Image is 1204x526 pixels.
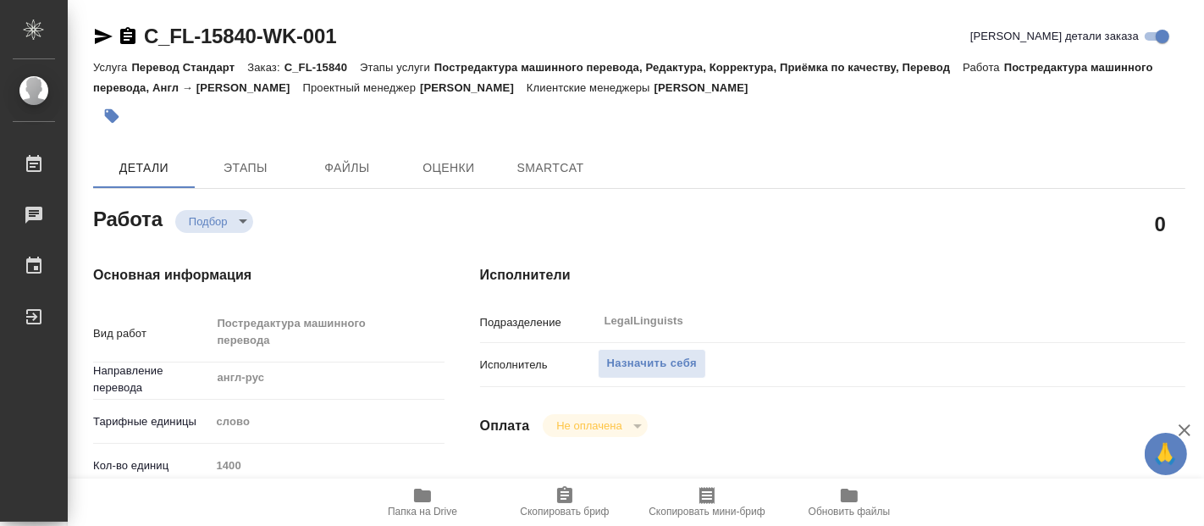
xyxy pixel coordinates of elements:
p: [PERSON_NAME] [420,81,527,94]
span: Файлы [307,158,388,179]
button: Скопировать ссылку [118,26,138,47]
p: Проектный менеджер [303,81,420,94]
div: Подбор [175,210,253,233]
span: Папка на Drive [388,506,457,518]
button: Скопировать мини-бриф [636,479,778,526]
button: Папка на Drive [351,479,494,526]
span: SmartCat [510,158,591,179]
p: Перевод Стандарт [131,61,247,74]
p: Направление перевода [93,363,210,396]
p: Заказ: [247,61,284,74]
span: Детали [103,158,185,179]
button: Обновить файлы [778,479,920,526]
div: Подбор [543,414,647,437]
button: Не оплачена [551,418,627,433]
button: Назначить себя [598,349,706,379]
h2: Работа [93,202,163,233]
span: Этапы [205,158,286,179]
h4: Оплата [480,416,530,436]
input: Пустое поле [210,453,445,478]
p: Постредактура машинного перевода, Редактура, Корректура, Приёмка по качеству, Перевод [434,61,963,74]
span: Назначить себя [607,354,697,374]
p: Клиентские менеджеры [527,81,654,94]
span: Скопировать бриф [520,506,609,518]
h2: 0 [1155,209,1166,238]
p: [PERSON_NAME] [654,81,761,94]
p: Тарифные единицы [93,413,210,430]
button: Скопировать ссылку для ЯМессенджера [93,26,113,47]
button: Добавить тэг [93,97,130,135]
button: Скопировать бриф [494,479,636,526]
p: Вид работ [93,325,210,342]
span: Обновить файлы [809,506,891,518]
button: 🙏 [1145,433,1187,475]
p: C_FL-15840 [284,61,360,74]
div: слово [210,407,445,436]
button: Подбор [184,214,233,229]
h4: Дополнительно [480,478,1185,498]
p: Исполнитель [480,357,598,374]
h4: Исполнители [480,265,1185,285]
p: Услуга [93,61,131,74]
p: Этапы услуги [360,61,434,74]
span: Оценки [408,158,489,179]
p: Работа [963,61,1004,74]
span: 🙏 [1152,436,1180,472]
p: Кол-во единиц [93,457,210,474]
span: [PERSON_NAME] детали заказа [970,28,1139,45]
p: Подразделение [480,314,598,331]
a: C_FL-15840-WK-001 [144,25,336,47]
h4: Основная информация [93,265,412,285]
span: Скопировать мини-бриф [649,506,765,518]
